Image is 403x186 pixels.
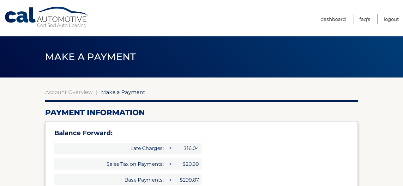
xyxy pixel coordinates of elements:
[166,174,173,185] span: +
[54,174,166,185] span: Base Payments:
[101,89,145,95] span: Make a Payment
[173,143,201,154] span: $16.04
[54,158,166,170] span: Sales Tax on Payments:
[173,158,201,170] span: $20.99
[384,14,399,24] a: Logout
[4,6,89,29] a: Cal Automotive
[166,158,173,170] span: +
[96,89,98,95] span: |
[54,129,349,137] h3: Balance Forward:
[45,108,358,117] h2: Payment Information
[45,89,93,95] a: Account Overview
[321,14,346,24] a: Dashboard
[54,143,166,154] span: Late Charges:
[166,143,173,154] span: +
[359,14,370,24] a: FAQ's
[173,174,201,185] span: $299.87
[45,51,136,63] span: Make a Payment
